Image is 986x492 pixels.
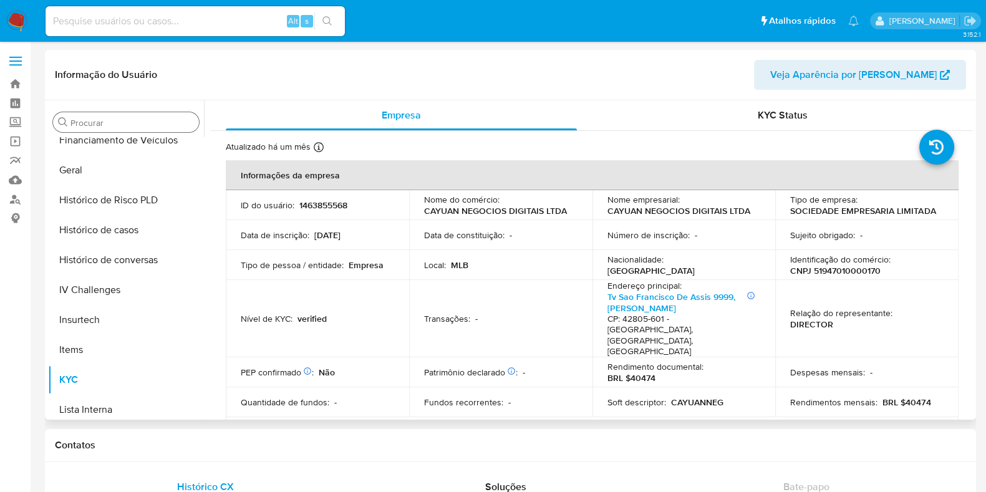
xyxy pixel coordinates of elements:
p: - [475,313,478,324]
p: CNPJ 51947010000170 [790,265,881,276]
p: PEP confirmado : [241,367,314,378]
p: - [523,367,525,378]
p: - [860,229,863,241]
p: - [695,229,697,241]
p: Não [319,367,335,378]
p: BRL $40474 [882,397,930,408]
button: Financiamento de Veículos [48,125,204,155]
p: verified [297,313,327,324]
p: Empresa [349,259,384,271]
p: Nacionalidade : [607,254,664,265]
button: Procurar [58,117,68,127]
p: MLB [451,259,468,271]
p: Despesas mensais : [790,367,865,378]
p: [DATE] [314,229,341,241]
p: - [334,397,337,408]
p: - [508,397,511,408]
p: Local : [424,259,446,271]
p: CAYUANNEG [671,397,723,408]
p: jhonata.costa@mercadolivre.com [889,15,959,27]
p: Rendimentos mensais : [790,397,877,408]
p: Atualizado há um mês [226,141,311,153]
p: Nome do comércio : [424,194,500,205]
p: CAYUAN NEGOCIOS DIGITAIS LTDA [607,205,750,216]
a: Notificações [848,16,859,26]
p: Nível de KYC : [241,313,292,324]
input: Pesquise usuários ou casos... [46,13,345,29]
button: Veja Aparência por [PERSON_NAME] [754,60,966,90]
button: Items [48,335,204,365]
p: DIRECTOR [790,319,833,330]
button: KYC [48,365,204,395]
p: [GEOGRAPHIC_DATA] [607,265,695,276]
a: Sair [964,14,977,27]
button: Geral [48,155,204,185]
span: Atalhos rápidos [769,14,836,27]
h4: CP: 42805-601 - [GEOGRAPHIC_DATA], [GEOGRAPHIC_DATA], [GEOGRAPHIC_DATA] [607,314,756,357]
a: Tv Sao Francisco De Assis 9999, [PERSON_NAME] [607,291,735,314]
p: Transações : [424,313,470,324]
p: ID do usuário : [241,200,294,211]
p: Relação do representante : [790,307,892,319]
span: s [305,15,309,27]
h1: Informação do Usuário [55,69,157,81]
p: Nome empresarial : [607,194,680,205]
th: Informações da empresa [226,160,959,190]
p: Tipo de pessoa / entidade : [241,259,344,271]
input: Procurar [70,117,194,128]
p: Número de inscrição : [607,229,690,241]
p: CAYUAN NEGOCIOS DIGITAIS LTDA [424,205,567,216]
span: KYC Status [758,108,808,122]
button: Histórico de Risco PLD [48,185,204,215]
span: Empresa [382,108,421,122]
h1: Contatos [55,439,966,451]
p: - [510,229,512,241]
button: IV Challenges [48,275,204,305]
p: - [870,367,872,378]
p: Soft descriptor : [607,397,666,408]
p: BRL $40474 [607,372,655,383]
p: 1463855568 [299,200,347,211]
p: Endereço principal : [607,280,682,291]
p: Data de constituição : [424,229,505,241]
button: Insurtech [48,305,204,335]
p: SOCIEDADE EMPRESARIA LIMITADA [790,205,935,216]
p: Identificação do comércio : [790,254,891,265]
p: Fundos recorrentes : [424,397,503,408]
p: Sujeito obrigado : [790,229,855,241]
p: Data de inscrição : [241,229,309,241]
button: search-icon [314,12,340,30]
span: Veja Aparência por [PERSON_NAME] [770,60,937,90]
p: Tipo de empresa : [790,194,858,205]
p: Patrimônio declarado : [424,367,518,378]
p: Quantidade de fundos : [241,397,329,408]
button: Histórico de conversas [48,245,204,275]
span: Alt [288,15,298,27]
p: Rendimento documental : [607,361,703,372]
button: Lista Interna [48,395,204,425]
button: Histórico de casos [48,215,204,245]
